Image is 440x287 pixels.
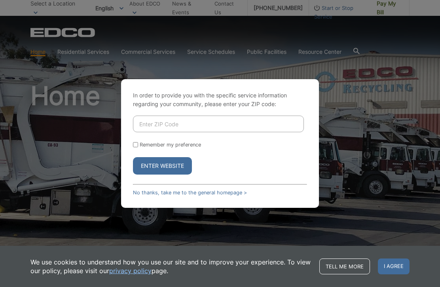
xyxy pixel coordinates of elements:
a: privacy policy [109,266,152,275]
p: We use cookies to understand how you use our site and to improve your experience. To view our pol... [30,258,311,275]
span: I agree [378,258,410,274]
a: No thanks, take me to the general homepage > [133,190,247,196]
button: Enter Website [133,157,192,175]
p: In order to provide you with the specific service information regarding your community, please en... [133,91,307,108]
a: Tell me more [319,258,370,274]
label: Remember my preference [140,142,201,148]
input: Enter ZIP Code [133,116,304,132]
